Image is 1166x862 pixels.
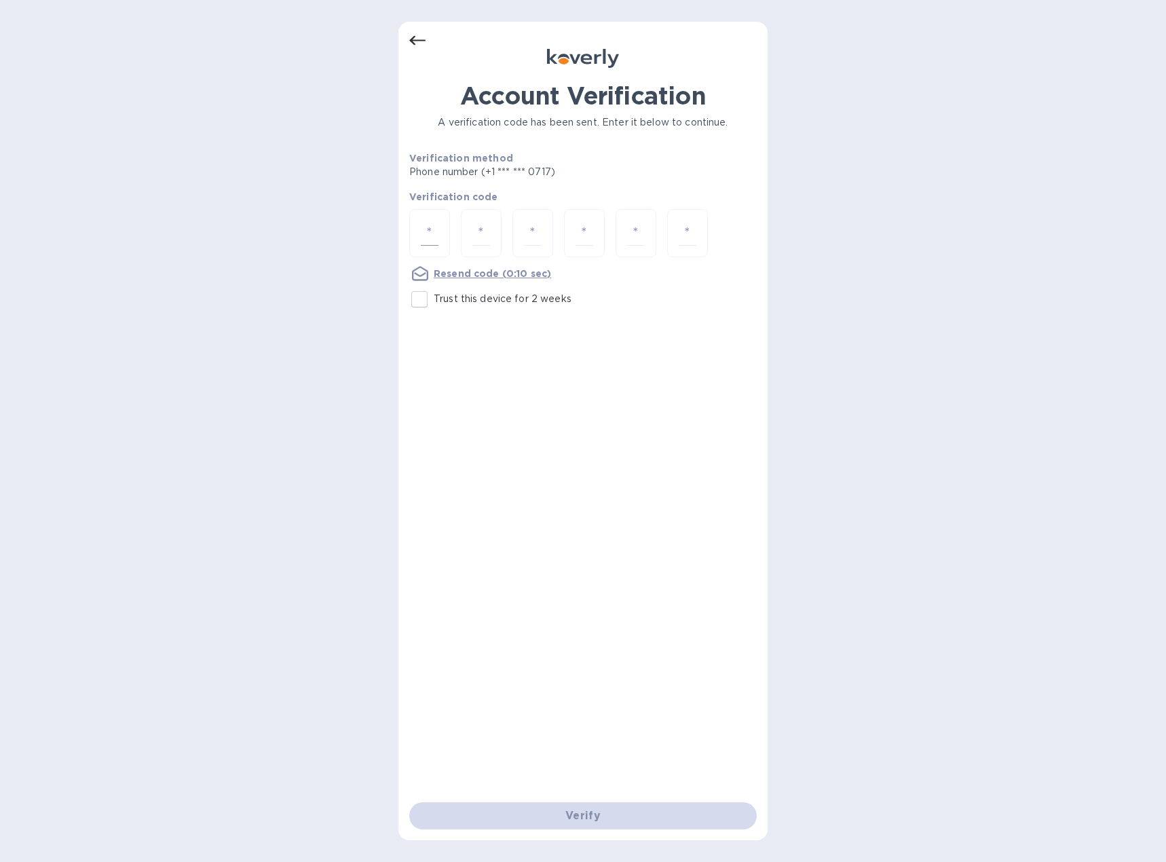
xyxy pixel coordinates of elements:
p: Trust this device for 2 weeks [434,292,571,306]
p: Phone number (+1 *** *** 0717) [409,165,659,179]
p: Verification code [409,190,757,204]
u: Resend code (0:10 sec) [434,268,551,279]
b: Verification method [409,153,513,164]
p: A verification code has been sent. Enter it below to continue. [409,115,757,130]
h1: Account Verification [409,81,757,110]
